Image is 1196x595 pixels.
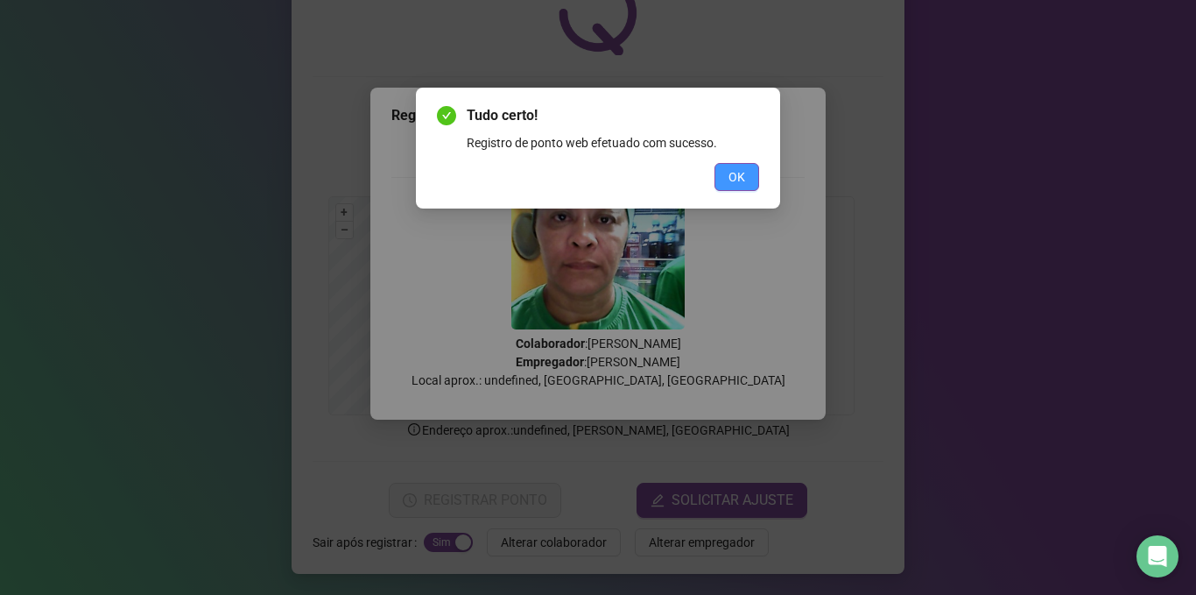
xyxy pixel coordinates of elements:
[1136,535,1178,577] div: Open Intercom Messenger
[437,106,456,125] span: check-circle
[728,167,745,187] span: OK
[467,105,759,126] span: Tudo certo!
[467,133,759,152] div: Registro de ponto web efetuado com sucesso.
[714,163,759,191] button: OK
